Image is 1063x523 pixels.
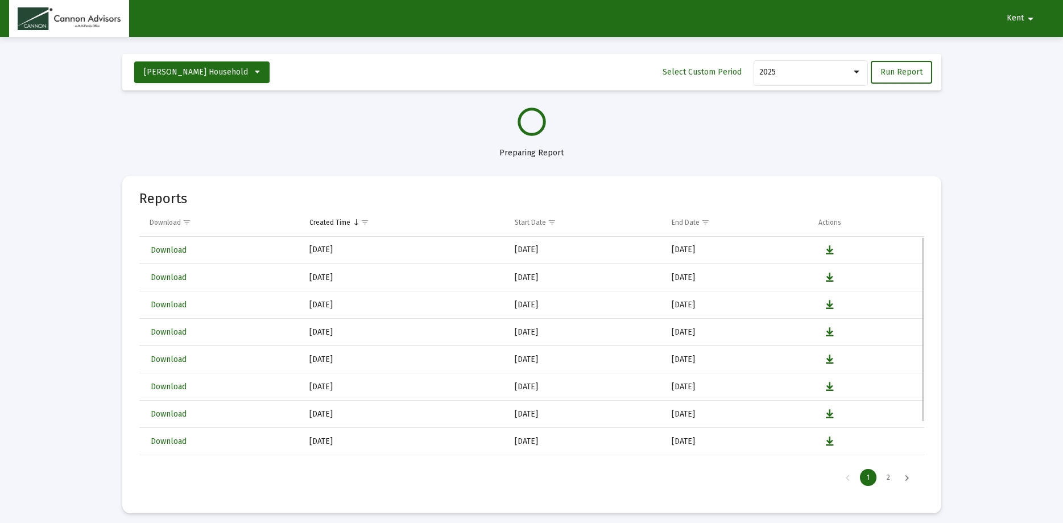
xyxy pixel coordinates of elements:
[309,272,499,283] div: [DATE]
[309,354,499,365] div: [DATE]
[818,218,841,227] div: Actions
[151,382,187,392] span: Download
[664,209,810,236] td: Column End Date
[507,291,663,319] td: [DATE]
[664,401,810,428] td: [DATE]
[810,209,924,236] td: Column Actions
[309,299,499,311] div: [DATE]
[309,381,499,393] div: [DATE]
[993,7,1051,30] button: Kent
[880,469,897,486] div: Page 2
[515,218,546,227] div: Start Date
[871,61,932,84] button: Run Report
[507,319,663,346] td: [DATE]
[150,218,181,227] div: Download
[897,469,916,486] div: Next Page
[507,428,663,455] td: [DATE]
[759,67,776,77] span: 2025
[507,455,663,483] td: [DATE]
[309,244,499,256] div: [DATE]
[664,237,810,264] td: [DATE]
[663,67,742,77] span: Select Custom Period
[507,209,663,236] td: Column Start Date
[1007,14,1024,23] span: Kent
[151,300,187,310] span: Download
[139,209,302,236] td: Column Download
[301,209,507,236] td: Column Created Time
[139,193,187,204] mat-card-title: Reports
[122,136,941,159] div: Preparing Report
[672,218,700,227] div: End Date
[309,327,499,338] div: [DATE]
[664,291,810,319] td: [DATE]
[151,245,187,255] span: Download
[664,319,810,346] td: [DATE]
[664,264,810,291] td: [DATE]
[309,409,499,420] div: [DATE]
[139,462,924,493] div: Page Navigation
[151,327,187,337] span: Download
[838,469,857,486] div: Previous Page
[880,67,923,77] span: Run Report
[507,264,663,291] td: [DATE]
[183,218,191,227] span: Show filter options for column 'Download'
[664,455,810,483] td: [DATE]
[151,409,187,419] span: Download
[507,401,663,428] td: [DATE]
[134,61,270,83] button: [PERSON_NAME] Household
[1024,7,1037,30] mat-icon: arrow_drop_down
[144,67,248,77] span: [PERSON_NAME] Household
[309,436,499,447] div: [DATE]
[507,373,663,401] td: [DATE]
[507,346,663,373] td: [DATE]
[361,218,369,227] span: Show filter options for column 'Created Time'
[151,273,187,282] span: Download
[664,373,810,401] td: [DATE]
[507,237,663,264] td: [DATE]
[664,428,810,455] td: [DATE]
[18,7,121,30] img: Dashboard
[548,218,556,227] span: Show filter options for column 'Start Date'
[664,346,810,373] td: [DATE]
[139,209,924,493] div: Data grid
[309,218,350,227] div: Created Time
[701,218,710,227] span: Show filter options for column 'End Date'
[860,469,876,486] div: Page 1
[151,436,187,446] span: Download
[151,355,187,364] span: Download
